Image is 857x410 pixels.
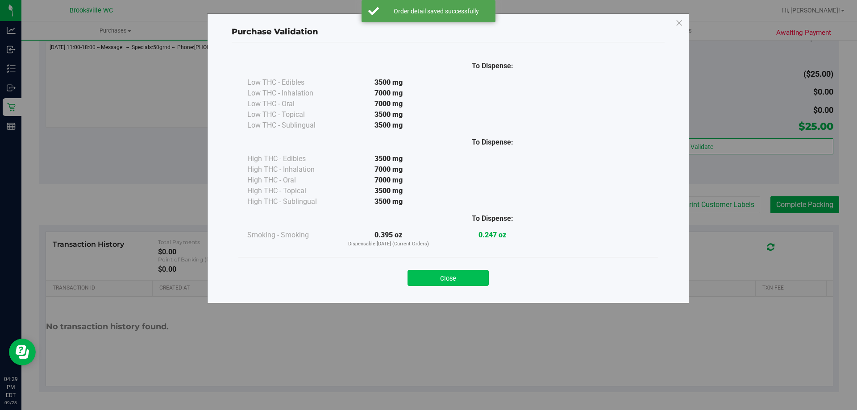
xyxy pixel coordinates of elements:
[247,230,337,240] div: Smoking - Smoking
[9,339,36,365] iframe: Resource center
[337,153,441,164] div: 3500 mg
[337,196,441,207] div: 3500 mg
[247,186,337,196] div: High THC - Topical
[247,109,337,120] div: Low THC - Topical
[337,120,441,131] div: 3500 mg
[337,109,441,120] div: 3500 mg
[337,230,441,248] div: 0.395 oz
[408,270,489,286] button: Close
[247,196,337,207] div: High THC - Sublingual
[247,153,337,164] div: High THC - Edibles
[247,99,337,109] div: Low THC - Oral
[337,77,441,88] div: 3500 mg
[337,175,441,186] div: 7000 mg
[337,240,441,248] p: Dispensable [DATE] (Current Orders)
[384,7,489,16] div: Order detail saved successfully
[247,88,337,99] div: Low THC - Inhalation
[441,137,545,148] div: To Dispense:
[337,88,441,99] div: 7000 mg
[247,175,337,186] div: High THC - Oral
[441,213,545,224] div: To Dispense:
[441,61,545,71] div: To Dispense:
[247,77,337,88] div: Low THC - Edibles
[337,186,441,196] div: 3500 mg
[232,27,318,37] span: Purchase Validation
[337,99,441,109] div: 7000 mg
[478,231,506,239] strong: 0.247 oz
[247,120,337,131] div: Low THC - Sublingual
[337,164,441,175] div: 7000 mg
[247,164,337,175] div: High THC - Inhalation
